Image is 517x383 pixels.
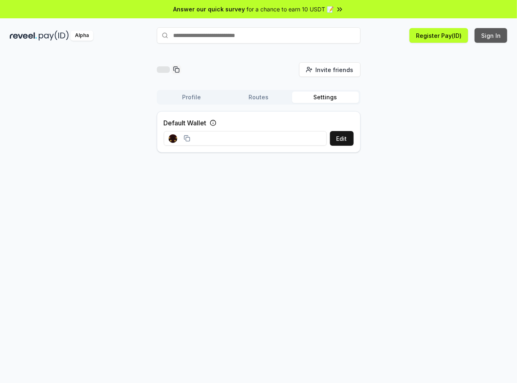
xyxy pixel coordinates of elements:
[409,28,468,43] button: Register Pay(ID)
[158,92,225,103] button: Profile
[292,92,359,103] button: Settings
[247,5,334,13] span: for a chance to earn 10 USDT 📝
[299,62,361,77] button: Invite friends
[39,31,69,41] img: pay_id
[225,92,292,103] button: Routes
[70,31,93,41] div: Alpha
[10,31,37,41] img: reveel_dark
[164,118,207,128] label: Default Wallet
[316,66,354,74] span: Invite friends
[330,131,354,146] button: Edit
[475,28,507,43] button: Sign In
[174,5,245,13] span: Answer our quick survey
